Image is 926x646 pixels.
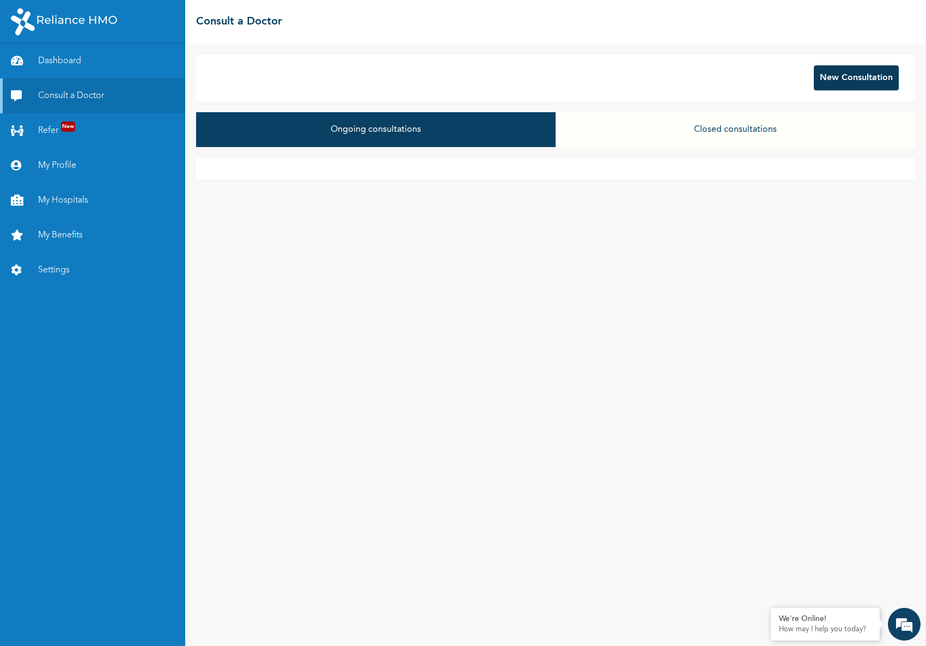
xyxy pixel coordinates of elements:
span: New [61,121,75,132]
h2: Consult a Doctor [196,14,282,30]
div: We're Online! [779,614,872,624]
button: New Consultation [814,65,899,90]
button: Ongoing consultations [196,112,556,147]
p: How may I help you today? [779,625,872,634]
button: Closed consultations [556,112,915,147]
img: RelianceHMO's Logo [11,8,117,35]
